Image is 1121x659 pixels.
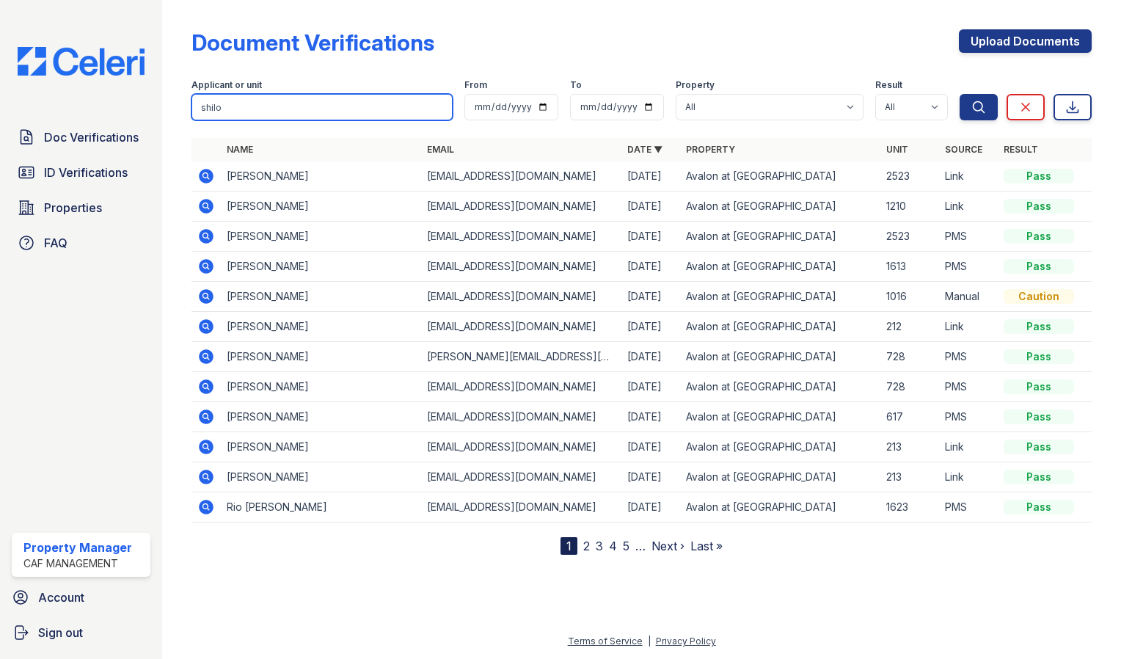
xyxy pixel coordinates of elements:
label: Applicant or unit [191,79,262,91]
a: Last » [690,539,723,553]
td: [PERSON_NAME] [221,462,421,492]
td: [PERSON_NAME] [221,342,421,372]
td: 2523 [880,222,939,252]
td: [PERSON_NAME][EMAIL_ADDRESS][DOMAIN_NAME] [421,342,621,372]
td: [EMAIL_ADDRESS][DOMAIN_NAME] [421,282,621,312]
td: 2523 [880,161,939,192]
td: Link [939,432,998,462]
div: Pass [1004,440,1074,454]
td: 1016 [880,282,939,312]
span: ID Verifications [44,164,128,181]
a: 4 [609,539,617,553]
td: Avalon at [GEOGRAPHIC_DATA] [680,282,880,312]
td: [EMAIL_ADDRESS][DOMAIN_NAME] [421,432,621,462]
a: Result [1004,144,1038,155]
a: Privacy Policy [656,636,716,647]
label: To [570,79,582,91]
div: Pass [1004,229,1074,244]
span: FAQ [44,234,67,252]
span: Properties [44,199,102,216]
div: Pass [1004,500,1074,514]
td: Avalon at [GEOGRAPHIC_DATA] [680,492,880,523]
td: PMS [939,372,998,402]
td: [EMAIL_ADDRESS][DOMAIN_NAME] [421,402,621,432]
td: PMS [939,402,998,432]
td: [DATE] [621,342,680,372]
td: 213 [880,432,939,462]
td: [DATE] [621,161,680,192]
td: [EMAIL_ADDRESS][DOMAIN_NAME] [421,222,621,252]
a: Next › [651,539,684,553]
td: [DATE] [621,222,680,252]
div: Document Verifications [191,29,434,56]
a: Upload Documents [959,29,1092,53]
span: Doc Verifications [44,128,139,146]
a: ID Verifications [12,158,150,187]
a: Source [945,144,982,155]
a: 3 [596,539,603,553]
td: 213 [880,462,939,492]
div: Pass [1004,199,1074,214]
div: Property Manager [23,539,132,556]
td: [EMAIL_ADDRESS][DOMAIN_NAME] [421,161,621,192]
td: [DATE] [621,492,680,523]
div: CAF Management [23,556,132,571]
div: Caution [1004,289,1074,304]
td: Link [939,462,998,492]
span: … [635,537,646,555]
td: 1613 [880,252,939,282]
td: [EMAIL_ADDRESS][DOMAIN_NAME] [421,372,621,402]
label: From [464,79,487,91]
td: [PERSON_NAME] [221,222,421,252]
td: [EMAIL_ADDRESS][DOMAIN_NAME] [421,492,621,523]
a: Property [686,144,735,155]
a: 5 [623,539,629,553]
span: Sign out [38,624,83,641]
td: [PERSON_NAME] [221,372,421,402]
div: Pass [1004,470,1074,484]
td: [DATE] [621,402,680,432]
td: [DATE] [621,282,680,312]
td: Manual [939,282,998,312]
img: CE_Logo_Blue-a8612792a0a2168367f1c8372b55b34899dd931a85d93a1a3d3e32e68fde9ad4.png [6,47,156,76]
div: Pass [1004,409,1074,424]
td: 728 [880,372,939,402]
a: Unit [886,144,908,155]
td: [EMAIL_ADDRESS][DOMAIN_NAME] [421,252,621,282]
div: Pass [1004,259,1074,274]
td: Rio [PERSON_NAME] [221,492,421,523]
a: 2 [583,539,590,553]
td: [PERSON_NAME] [221,402,421,432]
label: Result [875,79,902,91]
a: Name [227,144,253,155]
td: [PERSON_NAME] [221,161,421,192]
a: FAQ [12,228,150,258]
div: Pass [1004,319,1074,334]
td: 212 [880,312,939,342]
div: Pass [1004,379,1074,394]
span: Account [38,589,84,606]
td: [DATE] [621,252,680,282]
td: Link [939,192,998,222]
a: Doc Verifications [12,123,150,152]
td: [EMAIL_ADDRESS][DOMAIN_NAME] [421,462,621,492]
a: Sign out [6,618,156,647]
td: [EMAIL_ADDRESS][DOMAIN_NAME] [421,312,621,342]
div: Pass [1004,349,1074,364]
td: Avalon at [GEOGRAPHIC_DATA] [680,312,880,342]
a: Date ▼ [627,144,662,155]
td: PMS [939,492,998,523]
td: PMS [939,252,998,282]
td: Avalon at [GEOGRAPHIC_DATA] [680,252,880,282]
td: [DATE] [621,432,680,462]
td: [DATE] [621,192,680,222]
td: [DATE] [621,312,680,342]
td: [DATE] [621,372,680,402]
td: PMS [939,222,998,252]
a: Email [427,144,454,155]
td: 617 [880,402,939,432]
td: Link [939,312,998,342]
a: Terms of Service [568,636,643,647]
a: Properties [12,193,150,222]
